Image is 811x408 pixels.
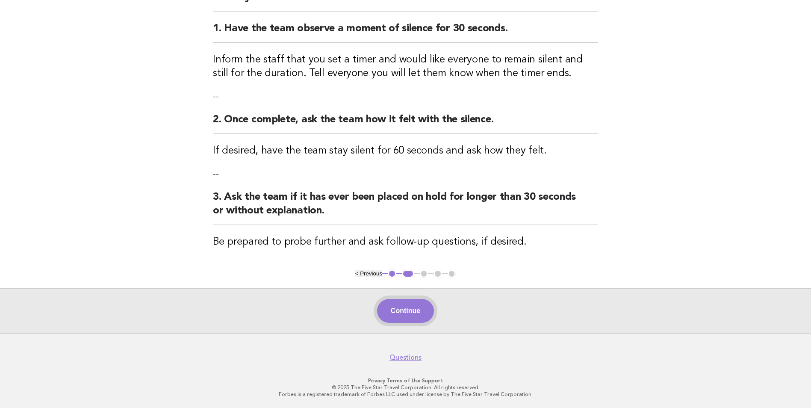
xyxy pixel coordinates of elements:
p: © 2025 The Five Star Travel Corporation. All rights reserved. [144,384,667,391]
button: 1 [388,269,396,278]
h3: If desired, have the team stay silent for 60 seconds and ask how they felt. [213,144,598,158]
p: -- [213,91,598,103]
button: 2 [402,269,414,278]
p: · · [144,377,667,384]
p: Forbes is a registered trademark of Forbes LLC used under license by The Five Star Travel Corpora... [144,391,667,398]
button: < Previous [355,270,382,277]
h2: 3. Ask the team if it has ever been placed on hold for longer than 30 seconds or without explanat... [213,190,598,225]
a: Privacy [368,378,385,384]
a: Support [422,378,443,384]
a: Terms of Use [386,378,421,384]
h2: 1. Have the team observe a moment of silence for 30 seconds. [213,22,598,43]
button: Continue [377,299,434,323]
p: -- [213,168,598,180]
h3: Be prepared to probe further and ask follow-up questions, if desired. [213,235,598,249]
a: Questions [389,353,422,362]
h3: Inform the staff that you set a timer and would like everyone to remain silent and still for the ... [213,53,598,80]
h2: 2. Once complete, ask the team how it felt with the silence. [213,113,598,134]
